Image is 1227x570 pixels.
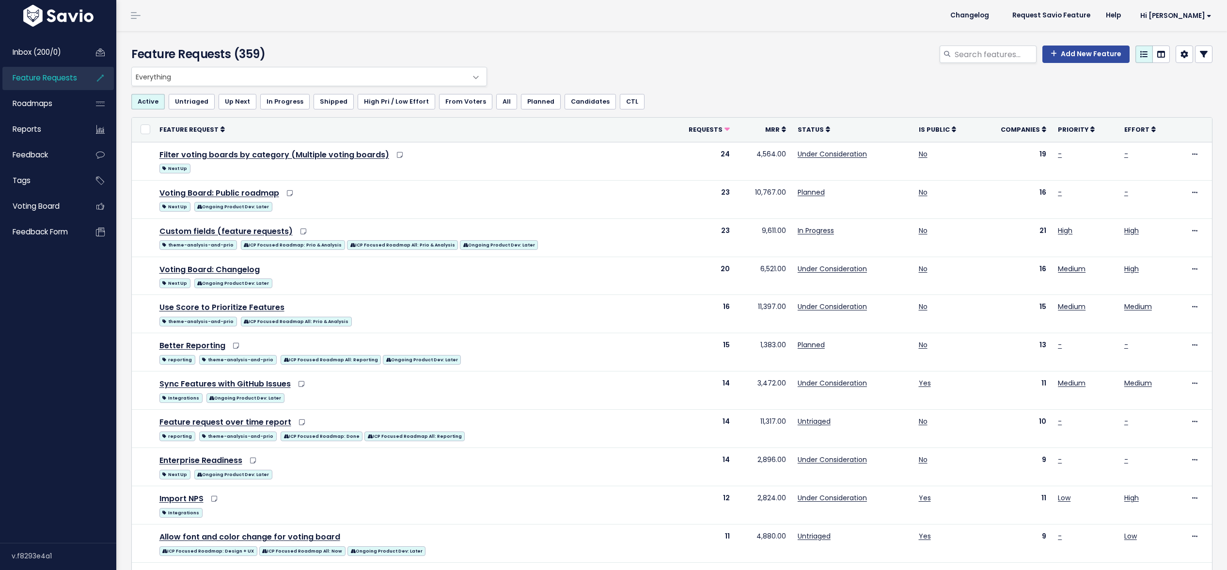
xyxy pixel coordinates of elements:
span: ICP Focused Roadmap All: Reporting [364,431,465,441]
td: 13 [977,333,1052,371]
span: Next Up [159,470,190,479]
td: 11 [666,524,736,563]
a: Ongoing Product Dev: Later [206,391,284,403]
a: Medium [1058,264,1085,274]
span: Companies [1001,125,1040,134]
span: ICP Focused Roadmap All: Now [259,546,346,556]
a: Untriaged [798,531,831,541]
span: Feedback [13,150,48,160]
td: 9,611.00 [736,218,792,257]
a: Shipped [314,94,354,109]
a: All [496,94,517,109]
a: No [919,416,928,426]
a: Integrations [159,506,203,518]
a: Ongoing Product Dev: Later [194,468,272,480]
span: Is Public [919,125,950,134]
td: 23 [666,218,736,257]
td: 23 [666,180,736,218]
span: Feature Requests [13,73,77,83]
td: 24 [666,142,736,180]
a: - [1058,531,1062,541]
a: Candidates [565,94,616,109]
a: Untriaged [798,416,831,426]
span: ICP Focused Roadmap All: Prio & Analysis [241,317,352,326]
a: Next Up [159,200,190,212]
a: Sync Features with GitHub Issues [159,378,291,389]
a: Ongoing Product Dev: Later [460,238,538,250]
a: Custom fields (feature requests) [159,226,293,237]
td: 16 [977,180,1052,218]
a: Tags [2,169,80,192]
a: - [1058,416,1062,426]
a: Integrations [159,391,203,403]
td: 19 [977,142,1052,180]
a: No [919,187,928,197]
td: 2,824.00 [736,486,792,524]
a: Ongoing Product Dev: Later [347,544,425,556]
span: ICP Focused Roadmap All: Reporting [281,355,381,365]
td: 10,767.00 [736,180,792,218]
a: ICP Focused Roadmap All: Reporting [364,430,465,442]
td: 10 [977,410,1052,448]
a: Feedback [2,144,80,166]
span: Integrations [159,393,203,403]
span: theme-analysis-and-prio [199,355,277,365]
a: Status [798,124,830,134]
a: Under Consideration [798,302,867,311]
a: Planned [521,94,561,109]
a: Untriaged [169,94,215,109]
a: theme-analysis-and-prio [159,315,237,327]
a: No [919,455,928,464]
a: - [1124,416,1128,426]
td: 21 [977,218,1052,257]
span: Everything [131,67,487,86]
td: 6,521.00 [736,257,792,295]
a: - [1058,187,1062,197]
a: Import NPS [159,493,204,504]
a: CTL [620,94,645,109]
span: Tags [13,175,31,185]
a: Feature Request [159,124,225,134]
span: Changelog [950,12,989,19]
td: 12 [666,486,736,524]
a: Up Next [219,94,256,109]
span: Ongoing Product Dev: Later [206,393,284,403]
span: ICP Focused Roadmap: Done [281,431,362,441]
a: Under Consideration [798,378,867,388]
a: High [1124,493,1139,503]
a: Filter voting boards by category (Multiple voting boards) [159,149,389,160]
a: In Progress [798,226,834,235]
a: Effort [1124,124,1156,134]
td: 9 [977,448,1052,486]
td: 4,880.00 [736,524,792,563]
span: theme-analysis-and-prio [159,240,237,250]
a: ICP Focused Roadmap: Prio & Analysis [241,238,345,250]
a: Reports [2,118,80,140]
span: reporting [159,431,195,441]
a: Use Score to Prioritize Features [159,302,284,313]
a: Under Consideration [798,493,867,503]
ul: Filter feature requests [131,94,1212,109]
span: Roadmaps [13,98,52,108]
span: Integrations [159,508,203,518]
td: 3,472.00 [736,371,792,410]
a: Medium [1058,378,1085,388]
a: Voting Board: Changelog [159,264,260,275]
a: Under Consideration [798,264,867,274]
a: Hi [PERSON_NAME] [1129,8,1219,23]
a: reporting [159,353,195,365]
span: ICP Focused Roadmap: Prio & Analysis [241,240,345,250]
span: ICP Focused Roadmap: Design + UX [159,546,257,556]
a: Priority [1058,124,1095,134]
div: v.f8293e4a1 [12,543,116,569]
a: Is Public [919,124,956,134]
a: - [1058,455,1062,464]
a: Feedback form [2,221,80,243]
span: Ongoing Product Dev: Later [347,546,425,556]
a: No [919,340,928,350]
a: High [1124,226,1139,235]
a: Medium [1058,302,1085,311]
span: Next Up [159,278,190,288]
a: Next Up [159,162,190,174]
a: Planned [798,340,825,350]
